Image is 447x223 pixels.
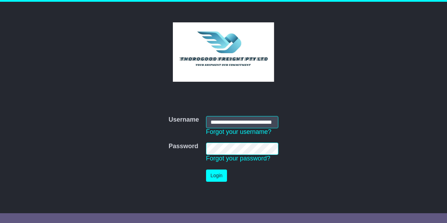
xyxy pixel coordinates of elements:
[206,128,271,135] a: Forgot your username?
[206,155,270,162] a: Forgot your password?
[206,170,227,182] button: Login
[169,116,199,124] label: Username
[169,143,198,150] label: Password
[173,22,274,82] img: Thorogood Freight Pty Ltd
